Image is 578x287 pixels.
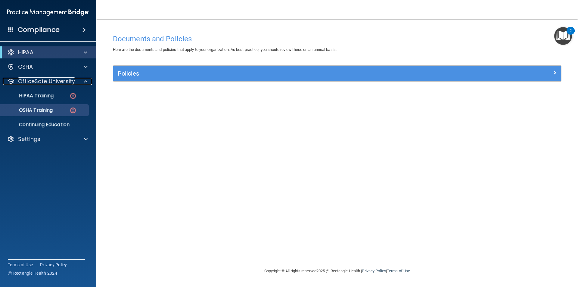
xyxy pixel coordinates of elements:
iframe: Drift Widget Chat Controller [474,244,571,268]
a: HIPAA [7,49,87,56]
a: Settings [7,136,88,143]
p: HIPAA Training [4,93,54,99]
p: OfficeSafe University [18,78,75,85]
div: 2 [570,31,572,39]
p: OSHA Training [4,107,53,113]
p: HIPAA [18,49,33,56]
a: Privacy Policy [362,269,386,273]
h5: Policies [118,70,445,77]
button: Open Resource Center, 2 new notifications [554,27,572,45]
img: danger-circle.6113f641.png [69,92,77,100]
p: OSHA [18,63,33,70]
img: danger-circle.6113f641.png [69,107,77,114]
a: Policies [118,69,557,78]
a: Terms of Use [8,262,33,268]
img: PMB logo [7,6,89,18]
a: OfficeSafe University [7,78,88,85]
a: Terms of Use [387,269,410,273]
span: Here are the documents and policies that apply to your organization. As best practice, you should... [113,47,337,52]
a: Privacy Policy [40,262,67,268]
h4: Documents and Policies [113,35,561,43]
h4: Compliance [18,26,60,34]
div: Copyright © All rights reserved 2025 @ Rectangle Health | | [227,261,447,281]
a: OSHA [7,63,88,70]
p: Continuing Education [4,122,86,128]
p: Settings [18,136,40,143]
span: Ⓒ Rectangle Health 2024 [8,270,57,276]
